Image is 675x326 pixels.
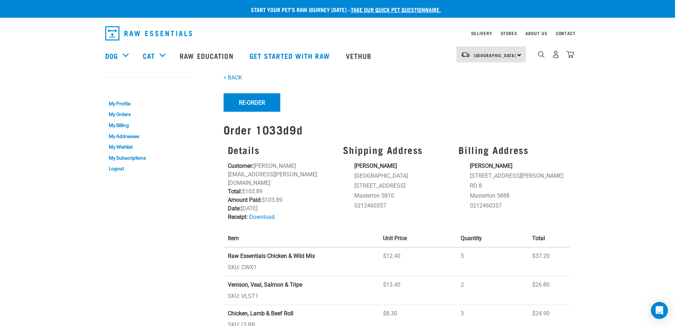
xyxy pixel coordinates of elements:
td: $37.20 [528,247,570,276]
h1: Order 1033d9d [224,123,570,136]
li: 0212460357 [470,201,566,210]
th: Quantity [456,230,528,247]
a: My Addresses [105,131,190,142]
a: My Profile [105,98,190,109]
a: Contact [556,32,576,34]
strong: Receipt: [228,214,248,220]
li: [STREET_ADDRESS] [354,182,450,190]
a: My Orders [105,109,190,120]
li: [STREET_ADDRESS][PERSON_NAME] [470,172,566,180]
img: van-moving.png [461,51,470,58]
button: Re-Order [224,93,280,112]
a: My Wishlist [105,142,190,153]
td: $13.40 [379,276,456,305]
div: Open Intercom Messenger [651,302,668,319]
strong: Date: [228,205,241,212]
th: Unit Price [379,230,456,247]
a: take our quick pet questionnaire. [351,8,441,11]
strong: Chicken, Lamb & Beef Roll [228,310,293,317]
li: 0212460357 [354,201,450,210]
a: My Subscriptions [105,153,190,164]
img: home-icon-1@2x.png [538,51,545,58]
a: Raw Education [173,42,242,70]
a: Vethub [339,42,381,70]
img: home-icon@2x.png [567,51,574,58]
a: My Billing [105,120,190,131]
img: user.png [552,51,559,58]
td: $26.80 [528,276,570,305]
strong: Amount Paid: [228,197,262,203]
a: My Account [105,84,140,87]
td: 2 [456,276,528,305]
a: Logout [105,163,190,174]
td: SKU: CWX1 [224,247,379,276]
a: Dog [105,50,118,61]
strong: [PERSON_NAME] [354,162,397,169]
a: Get started with Raw [242,42,339,70]
div: [PERSON_NAME][EMAIL_ADDRESS][PERSON_NAME][DOMAIN_NAME] $103.89 $103.89 [DATE] [224,140,339,226]
li: Masterton 5810 [354,192,450,200]
h3: Shipping Address [343,144,450,155]
strong: Raw Essentials Chicken & Wild Mix [228,253,315,259]
th: Item [224,230,379,247]
strong: Total: [228,188,242,195]
th: Total [528,230,570,247]
td: $12.40 [379,247,456,276]
a: Download [249,214,275,220]
a: Cat [143,50,155,61]
img: Raw Essentials Logo [105,26,192,40]
a: Delivery [471,32,492,34]
a: About Us [525,32,547,34]
li: Masterton 5888 [470,192,566,200]
li: [GEOGRAPHIC_DATA] [354,172,450,180]
a: Stores [501,32,517,34]
strong: Venison, Veal, Salmon & Tripe [228,281,302,288]
strong: [PERSON_NAME] [470,162,512,169]
strong: Customer: [228,162,253,169]
td: 3 [456,247,528,276]
td: SKU: VLST1 [224,276,379,305]
a: < BACK [224,74,242,81]
h3: Billing Address [459,144,566,155]
nav: dropdown navigation [100,23,576,43]
h3: Details [228,144,335,155]
li: RD 8 [470,182,566,190]
span: [GEOGRAPHIC_DATA] [474,54,517,56]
